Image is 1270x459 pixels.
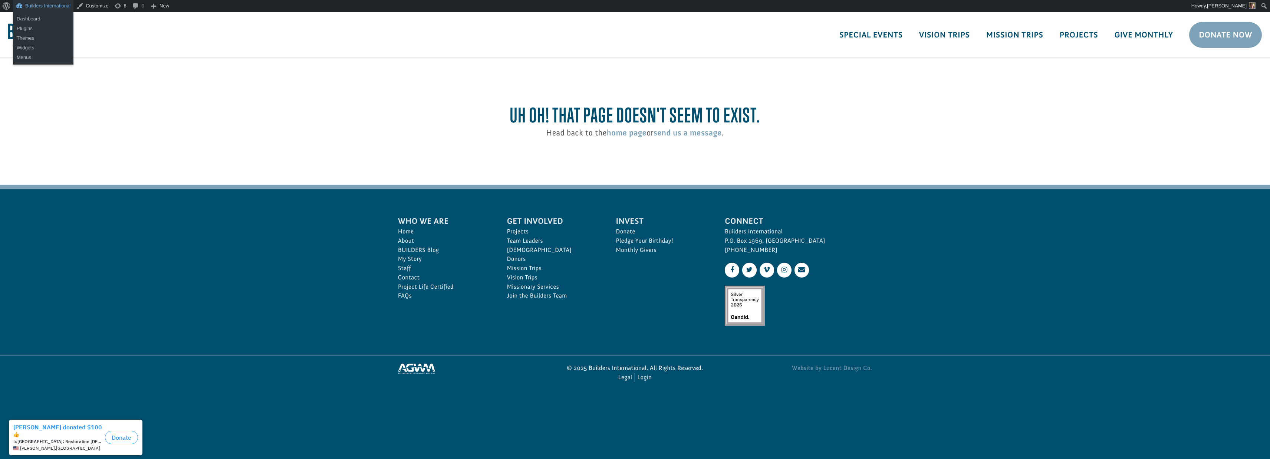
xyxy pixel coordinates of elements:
[507,215,600,227] span: Get Involved
[618,373,632,382] a: Legal
[616,215,709,227] span: Invest
[13,33,73,43] a: Themes
[1207,3,1247,9] span: [PERSON_NAME]
[507,227,600,236] a: Projects
[742,263,757,277] a: Twitter
[1189,22,1262,48] a: Donate Now
[13,23,102,28] div: to
[794,263,809,277] a: Contact Us
[398,236,491,246] a: About
[507,273,600,282] a: Vision Trips
[1052,24,1106,46] a: Projects
[637,373,652,382] a: Login
[13,43,73,53] a: Widgets
[558,364,713,373] p: © 2025 Builders International. All Rights Reserved.
[777,263,792,277] a: Instagram
[105,15,138,28] button: Donate
[616,227,709,236] a: Donate
[398,127,872,139] p: Head back to the or .
[398,215,491,227] span: Who We Are
[725,286,765,326] img: Silver Transparency Rating for 2025 by Candid
[13,31,73,65] ul: Builders International
[398,291,491,301] a: FAQs
[607,128,646,138] a: home page
[507,282,600,292] a: Missionary Services
[398,264,491,273] a: Staff
[13,53,73,62] a: Menus
[8,23,70,46] img: Builders International
[13,24,73,33] a: Plugins
[13,30,19,35] img: US.png
[398,364,435,374] img: Assemblies of God World Missions
[725,215,872,227] span: Connect
[13,12,73,36] ul: Builders International
[13,7,102,22] div: [PERSON_NAME] donated $100
[725,263,739,277] a: Facebook
[717,364,872,373] a: Website by Lucent Design Co.
[17,23,139,28] strong: [GEOGRAPHIC_DATA]: Restoration [DEMOGRAPHIC_DATA]
[725,227,872,255] p: Builders International P.O. Box 1969, [GEOGRAPHIC_DATA] [PHONE_NUMBER]
[20,30,100,35] span: [PERSON_NAME] , [GEOGRAPHIC_DATA]
[398,255,491,264] a: My Story
[616,236,709,246] a: Pledge Your Birthday!
[911,24,978,46] a: Vision Trips
[13,16,19,22] img: emoji thumbsUp
[831,24,911,46] a: Special Events
[398,104,872,127] h2: Uh oh! That page doesn't seem to exist.
[507,246,600,255] a: [DEMOGRAPHIC_DATA]
[978,24,1052,46] a: Mission Trips
[507,264,600,273] a: Mission Trips
[760,263,774,277] a: Vimeo
[398,246,491,255] a: BUILDERS Blog
[13,14,73,24] a: Dashboard
[507,291,600,301] a: Join the Builders Team
[507,255,600,264] a: Donors
[398,282,491,292] a: Project Life Certified
[654,128,722,138] a: send us a message
[507,236,600,246] a: Team Leaders
[616,246,709,255] a: Monthly Givers
[398,273,491,282] a: Contact
[1106,24,1181,46] a: Give Monthly
[398,227,491,236] a: Home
